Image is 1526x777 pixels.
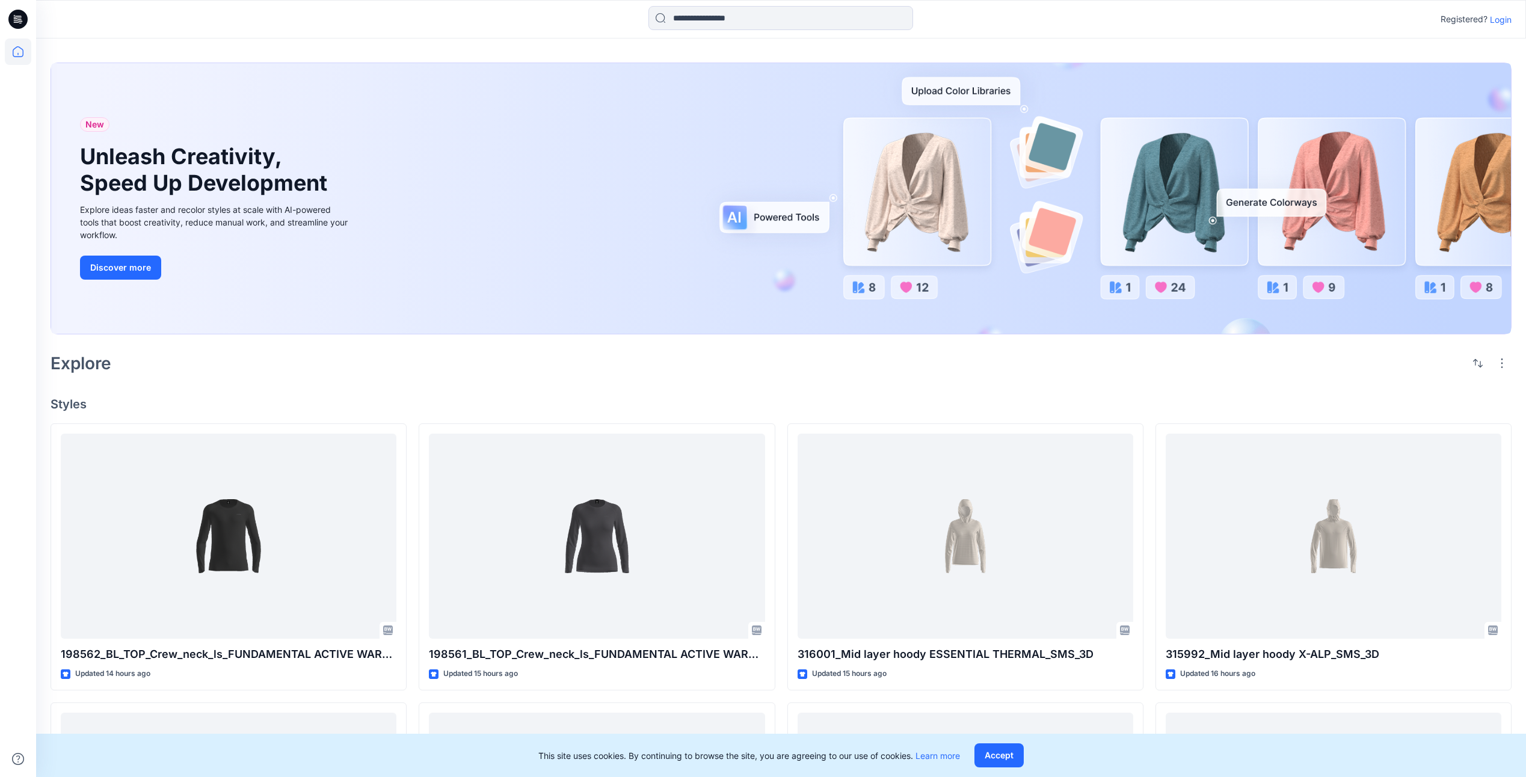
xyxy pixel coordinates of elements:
a: 198562_BL_TOP_Crew_neck_ls_FUNDAMENTAL ACTIVE WARM_SMS_3D [61,434,396,639]
h2: Explore [51,354,111,373]
p: Updated 15 hours ago [812,668,887,680]
button: Discover more [80,256,161,280]
p: Updated 15 hours ago [443,668,518,680]
a: 315992_Mid layer hoody X-ALP_SMS_3D [1166,434,1501,639]
a: Learn more [915,751,960,761]
p: This site uses cookies. By continuing to browse the site, you are agreeing to our use of cookies. [538,749,960,762]
p: Updated 14 hours ago [75,668,150,680]
h4: Styles [51,397,1512,411]
div: Explore ideas faster and recolor styles at scale with AI-powered tools that boost creativity, red... [80,203,351,241]
h1: Unleash Creativity, Speed Up Development [80,144,333,195]
p: Updated 16 hours ago [1180,668,1255,680]
span: New [85,117,104,132]
p: 198562_BL_TOP_Crew_neck_ls_FUNDAMENTAL ACTIVE WARM_SMS_3D [61,646,396,663]
a: Discover more [80,256,351,280]
a: 198561_BL_TOP_Crew_neck_ls_FUNDAMENTAL ACTIVE WARM_SMS_3D [429,434,765,639]
p: 198561_BL_TOP_Crew_neck_ls_FUNDAMENTAL ACTIVE WARM_SMS_3D [429,646,765,663]
p: 315992_Mid layer hoody X-ALP_SMS_3D [1166,646,1501,663]
p: Login [1490,13,1512,26]
a: 316001_Mid layer hoody ESSENTIAL THERMAL_SMS_3D [798,434,1133,639]
button: Accept [974,743,1024,767]
p: Registered? [1441,12,1488,26]
p: 316001_Mid layer hoody ESSENTIAL THERMAL_SMS_3D [798,646,1133,663]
